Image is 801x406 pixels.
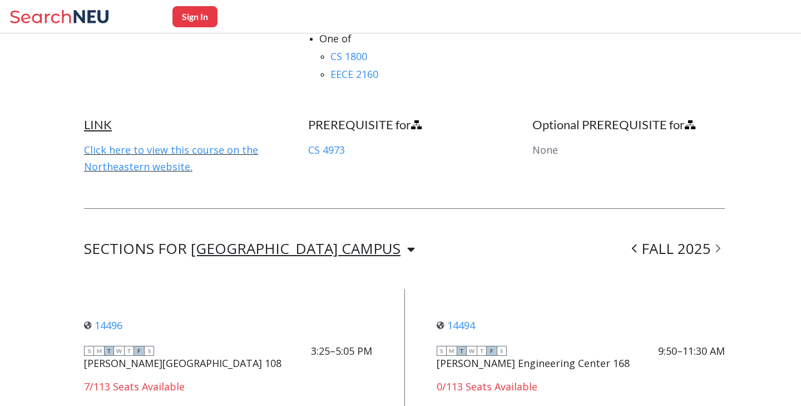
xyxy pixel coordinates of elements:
span: T [457,346,467,356]
div: 3:25–5:05 PM [311,345,372,357]
div: 0/113 Seats Available [437,380,725,393]
span: F [134,346,144,356]
span: W [467,346,477,356]
span: S [144,346,154,356]
h4: Optional PREREQUISITE for [532,117,725,133]
h4: PREREQUISITE for [308,117,501,133]
span: S [84,346,94,356]
div: 7/113 Seats Available [84,380,372,393]
div: [PERSON_NAME][GEOGRAPHIC_DATA] 108 [84,357,281,369]
span: M [447,346,457,356]
button: Sign In [172,6,217,27]
div: [GEOGRAPHIC_DATA] CAMPUS [191,242,400,255]
a: Click here to view this course on the Northeastern website. [84,143,258,173]
div: 9:50–11:30 AM [658,345,725,357]
a: CS 4973 [308,143,345,156]
span: T [477,346,487,356]
div: FALL 2025 [627,242,725,256]
span: One of [319,32,352,45]
span: None [532,143,558,156]
span: W [114,346,124,356]
a: 14496 [84,319,122,332]
span: M [94,346,104,356]
h4: LINK [84,117,276,133]
a: 14494 [437,319,475,332]
span: T [104,346,114,356]
span: F [487,346,497,356]
div: SECTIONS FOR [84,242,415,256]
div: [PERSON_NAME] Engineering Center 168 [437,357,630,369]
span: S [497,346,507,356]
a: EECE 2160 [330,67,378,81]
a: CS 1800 [330,50,367,63]
span: T [124,346,134,356]
span: S [437,346,447,356]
